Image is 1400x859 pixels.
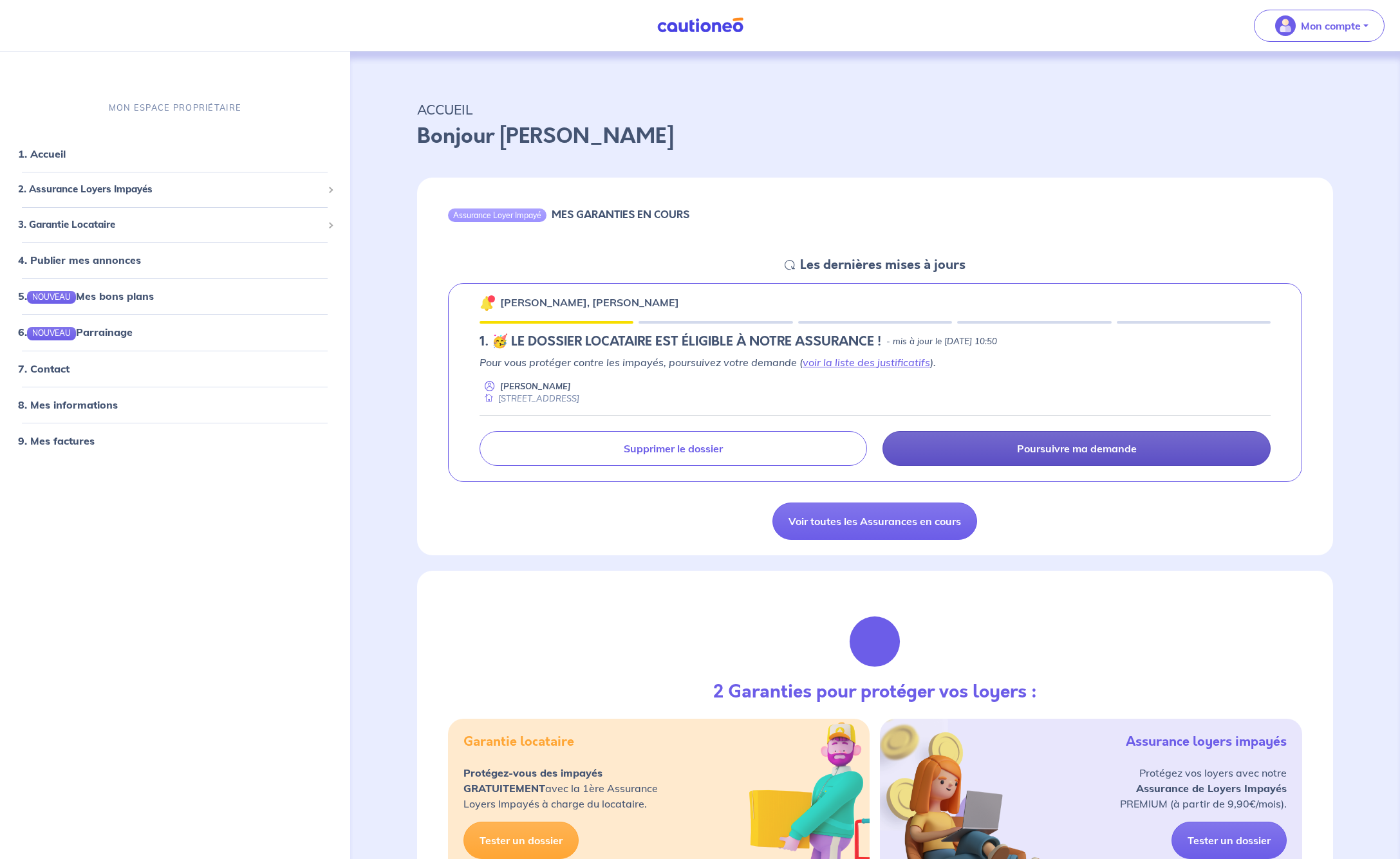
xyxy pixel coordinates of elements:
p: Protégez vos loyers avec notre PREMIUM (à partir de 9,90€/mois). [1120,765,1287,811]
div: 2. Assurance Loyers Impayés [5,177,345,202]
div: 5.NOUVEAUMes bons plans [5,283,345,309]
p: - mis à jour le [DATE] 10:50 [886,335,997,348]
a: Tester un dossier [1171,822,1287,859]
a: Supprimer le dossier [480,431,868,466]
h5: Garantie locataire [463,734,574,750]
div: 3. Garantie Locataire [5,212,345,237]
div: 1. Accueil [5,141,345,167]
h5: Les dernières mises à jours [800,257,966,273]
div: 8. Mes informations [5,391,345,417]
p: ACCUEIL [417,98,1333,121]
a: 4. Publier mes annonces [18,254,141,266]
a: 6.NOUVEAUParrainage [18,326,133,338]
h5: Assurance loyers impayés [1126,734,1287,750]
div: 9. Mes factures [5,427,345,453]
a: voir la liste des justificatifs [803,356,930,369]
h3: 2 Garanties pour protéger vos loyers : [713,681,1037,703]
div: 4. Publier mes annonces [5,247,345,273]
span: 3. Garantie Locataire [18,217,322,232]
a: 7. Contact [18,362,70,374]
strong: Assurance de Loyers Impayés [1136,782,1287,795]
a: Poursuivre ma demande [882,431,1271,466]
p: Bonjour [PERSON_NAME] [417,121,1333,152]
h5: 1.︎ 🥳 LE DOSSIER LOCATAIRE EST ÉLIGIBLE À NOTRE ASSURANCE ! [480,334,881,349]
img: 🔔 [480,295,495,311]
div: 7. Contact [5,355,345,381]
p: Supprimer le dossier [624,442,723,455]
a: Voir toutes les Assurances en cours [772,503,977,540]
button: illu_account_valid_menu.svgMon compte [1254,10,1385,42]
p: Mon compte [1301,18,1361,33]
p: [PERSON_NAME] [500,380,571,393]
a: 8. Mes informations [18,398,118,411]
div: [STREET_ADDRESS] [480,393,579,405]
div: 6.NOUVEAUParrainage [5,319,345,345]
h6: MES GARANTIES EN COURS [552,208,689,221]
a: 1. Accueil [18,147,66,160]
img: justif-loupe [840,607,910,676]
div: Assurance Loyer Impayé [448,208,546,221]
img: Cautioneo [652,17,749,33]
a: 9. Mes factures [18,434,95,447]
p: MON ESPACE PROPRIÉTAIRE [109,102,241,114]
a: Tester un dossier [463,822,579,859]
div: state: ELIGIBILITY-RESULT-IN-PROGRESS, Context: NEW,MAYBE-CERTIFICATE,RELATIONSHIP,LESSOR-DOCUMENTS [480,334,1271,349]
a: 5.NOUVEAUMes bons plans [18,290,154,302]
strong: Protégez-vous des impayés GRATUITEMENT [463,766,602,795]
p: Poursuivre ma demande [1017,442,1137,455]
img: illu_account_valid_menu.svg [1275,15,1296,36]
span: 2. Assurance Loyers Impayés [18,182,322,197]
p: avec la 1ère Assurance Loyers Impayés à charge du locataire. [463,765,658,811]
p: Pour vous protéger contre les impayés, poursuivez votre demande ( ). [480,355,1271,370]
p: [PERSON_NAME], [PERSON_NAME] [500,295,679,310]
